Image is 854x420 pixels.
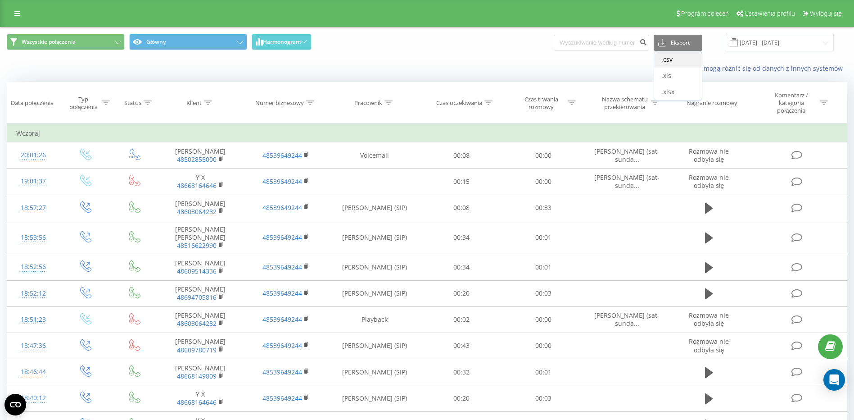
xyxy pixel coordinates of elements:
[420,333,502,359] td: 00:43
[177,267,217,275] a: 48609514336
[420,142,502,169] td: 00:08
[745,10,795,17] span: Ustawienia profilu
[16,146,50,164] div: 20:01:26
[124,99,141,107] div: Status
[594,147,660,164] span: [PERSON_NAME] (sat-sunda...
[262,151,302,160] a: 48539649244
[255,99,304,107] div: Numer biznesowy
[329,280,420,306] td: [PERSON_NAME] (SIP)
[420,280,502,306] td: 00:20
[16,199,50,217] div: 18:57:27
[129,34,247,50] button: Główny
[262,233,302,242] a: 48539649244
[329,254,420,280] td: [PERSON_NAME] (SIP)
[329,195,420,221] td: [PERSON_NAME] (SIP)
[689,337,729,354] span: Rozmowa nie odbyła się
[517,96,565,111] div: Czas trwania rozmowy
[329,385,420,411] td: [PERSON_NAME] (SIP)
[502,306,584,333] td: 00:00
[601,96,649,111] div: Nazwa schematu przekierowania
[177,398,217,406] a: 48668164646
[687,99,737,107] div: Nagranie rozmowy
[16,337,50,355] div: 18:47:36
[681,10,729,17] span: Program poleceń
[420,385,502,411] td: 00:20
[594,173,660,190] span: [PERSON_NAME] (sat-sunda...
[262,263,302,271] a: 48539649244
[262,394,302,402] a: 48539649244
[502,333,584,359] td: 00:00
[420,306,502,333] td: 00:02
[420,221,502,254] td: 00:34
[502,195,584,221] td: 00:33
[158,169,243,195] td: Y X
[594,311,660,328] span: [PERSON_NAME] (sat-sunda...
[420,254,502,280] td: 00:34
[262,315,302,324] a: 48539649244
[7,34,125,50] button: Wszystkie połączenia
[177,207,217,216] a: 48603064282
[810,10,842,17] span: Wyloguj się
[654,35,702,51] button: Eksport
[329,142,420,169] td: Voicemail
[7,124,847,142] td: Wczoraj
[329,359,420,385] td: [PERSON_NAME] (SIP)
[158,306,243,333] td: [PERSON_NAME]
[158,280,243,306] td: [PERSON_NAME]
[186,99,202,107] div: Klient
[16,363,50,381] div: 18:46:44
[329,333,420,359] td: [PERSON_NAME] (SIP)
[158,333,243,359] td: [PERSON_NAME]
[16,389,50,407] div: 18:40:12
[158,142,243,169] td: [PERSON_NAME]
[436,99,482,107] div: Czas oczekiwania
[22,38,76,46] span: Wszystkie połączenia
[5,394,26,415] button: Open CMP widget
[16,285,50,302] div: 18:52:12
[177,372,217,380] a: 48668149809
[661,55,673,64] span: .csv
[158,221,243,254] td: [PERSON_NAME] [PERSON_NAME]
[661,71,671,80] span: .xls
[502,142,584,169] td: 00:00
[262,203,302,212] a: 48539649244
[16,229,50,247] div: 18:53:56
[158,195,243,221] td: [PERSON_NAME]
[16,311,50,329] div: 18:51:23
[420,359,502,385] td: 00:32
[177,319,217,328] a: 48603064282
[420,195,502,221] td: 00:08
[262,177,302,186] a: 48539649244
[823,369,845,391] div: Open Intercom Messenger
[158,254,243,280] td: [PERSON_NAME]
[502,385,584,411] td: 00:03
[689,147,729,164] span: Rozmowa nie odbyła się
[177,241,217,250] a: 48516622990
[689,173,729,190] span: Rozmowa nie odbyła się
[554,35,649,51] input: Wyszukiwanie według numeru
[177,346,217,354] a: 48609780719
[502,169,584,195] td: 00:00
[329,221,420,254] td: [PERSON_NAME] (SIP)
[158,359,243,385] td: [PERSON_NAME]
[252,34,312,50] button: Harmonogram
[262,341,302,350] a: 48539649244
[502,280,584,306] td: 00:03
[262,289,302,297] a: 48539649244
[68,96,99,111] div: Typ połączenia
[354,99,382,107] div: Pracownik
[502,254,584,280] td: 00:01
[689,311,729,328] span: Rozmowa nie odbyła się
[11,99,53,107] div: Data połączenia
[420,169,502,195] td: 00:15
[263,39,301,45] span: Harmonogram
[765,91,818,114] div: Komentarz / kategoria połączenia
[502,221,584,254] td: 00:01
[16,173,50,190] div: 19:01:37
[661,87,674,96] span: .xlsx
[16,258,50,276] div: 18:52:56
[177,293,217,301] a: 48694705816
[262,368,302,376] a: 48539649244
[668,64,847,73] a: Kiedy dane mogą różnić się od danych z innych systemów
[177,155,217,164] a: 48502855000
